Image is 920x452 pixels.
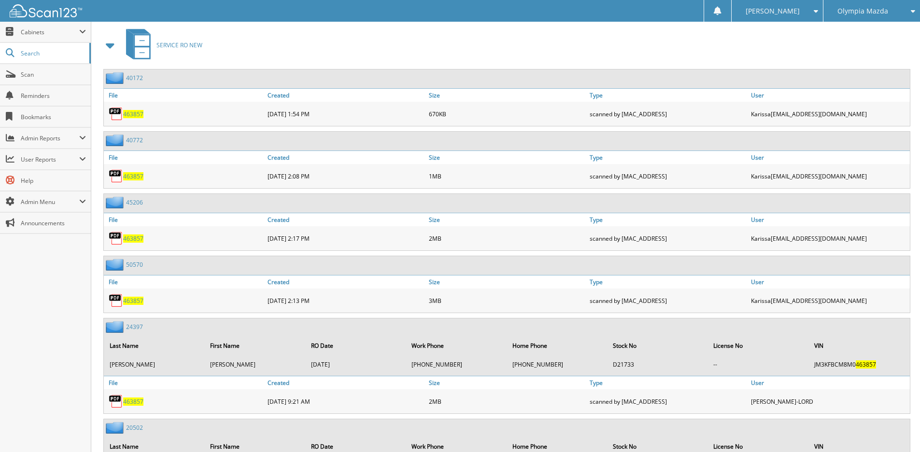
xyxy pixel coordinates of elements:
[265,151,426,164] a: Created
[749,213,910,226] a: User
[126,323,143,331] a: 24397
[109,107,123,121] img: PDF.png
[872,406,920,452] iframe: Chat Widget
[109,293,123,308] img: PDF.png
[407,336,506,356] th: Work Phone
[205,356,305,372] td: [PERSON_NAME]
[21,92,86,100] span: Reminders
[156,41,202,49] span: SERVICE RO NEW
[587,151,749,164] a: Type
[508,336,607,356] th: Home Phone
[21,113,86,121] span: Bookmarks
[749,275,910,288] a: User
[123,110,143,118] a: 463857
[508,356,607,372] td: [PHONE_NUMBER]
[105,336,204,356] th: Last Name
[21,134,79,142] span: Admin Reports
[306,336,406,356] th: RO Date
[105,356,204,372] td: [PERSON_NAME]
[837,8,888,14] span: Olympia Mazda
[426,392,588,411] div: 2MB
[109,169,123,183] img: PDF.png
[265,89,426,102] a: Created
[21,219,86,227] span: Announcements
[104,376,265,389] a: File
[106,321,126,333] img: folder2.png
[123,234,143,243] a: 463857
[265,104,426,123] div: [DATE] 1:54 PM
[109,394,123,409] img: PDF.png
[21,155,79,164] span: User Reports
[123,397,143,406] a: 463857
[205,336,305,356] th: First Name
[426,291,588,310] div: 3MB
[426,213,588,226] a: Size
[21,28,79,36] span: Cabinets
[120,26,202,64] a: SERVICE RO NEW
[587,275,749,288] a: Type
[749,89,910,102] a: User
[265,213,426,226] a: Created
[106,196,126,208] img: folder2.png
[809,356,909,372] td: JM3KFBCM8M0
[749,104,910,123] div: Karissa [EMAIL_ADDRESS][DOMAIN_NAME]
[10,4,82,17] img: scan123-logo-white.svg
[265,291,426,310] div: [DATE] 2:13 PM
[426,275,588,288] a: Size
[123,297,143,305] a: 463857
[587,213,749,226] a: Type
[109,231,123,246] img: PDF.png
[426,166,588,186] div: 1MB
[126,198,143,206] a: 45206
[126,260,143,269] a: 50570
[426,229,588,248] div: 2MB
[749,392,910,411] div: [PERSON_NAME]-LORD
[265,392,426,411] div: [DATE] 9:21 AM
[749,291,910,310] div: Karissa [EMAIL_ADDRESS][DOMAIN_NAME]
[426,151,588,164] a: Size
[21,49,85,57] span: Search
[265,166,426,186] div: [DATE] 2:08 PM
[856,360,876,369] span: 463857
[265,376,426,389] a: Created
[21,198,79,206] span: Admin Menu
[106,72,126,84] img: folder2.png
[21,177,86,185] span: Help
[106,422,126,434] img: folder2.png
[749,229,910,248] div: Karissa [EMAIL_ADDRESS][DOMAIN_NAME]
[608,356,708,372] td: D21733
[106,259,126,271] img: folder2.png
[608,336,708,356] th: Stock No
[749,166,910,186] div: Karissa [EMAIL_ADDRESS][DOMAIN_NAME]
[21,70,86,79] span: Scan
[587,89,749,102] a: Type
[587,104,749,123] div: scanned by [MAC_ADDRESS]
[426,376,588,389] a: Size
[749,376,910,389] a: User
[306,356,406,372] td: [DATE]
[104,213,265,226] a: File
[587,291,749,310] div: scanned by [MAC_ADDRESS]
[126,74,143,82] a: 40172
[708,356,808,372] td: --
[746,8,800,14] span: [PERSON_NAME]
[407,356,506,372] td: [PHONE_NUMBER]
[587,229,749,248] div: scanned by [MAC_ADDRESS]
[809,336,909,356] th: VIN
[106,134,126,146] img: folder2.png
[265,275,426,288] a: Created
[104,151,265,164] a: File
[749,151,910,164] a: User
[426,89,588,102] a: Size
[104,275,265,288] a: File
[587,392,749,411] div: scanned by [MAC_ADDRESS]
[104,89,265,102] a: File
[123,172,143,180] a: 463857
[587,166,749,186] div: scanned by [MAC_ADDRESS]
[426,104,588,123] div: 670KB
